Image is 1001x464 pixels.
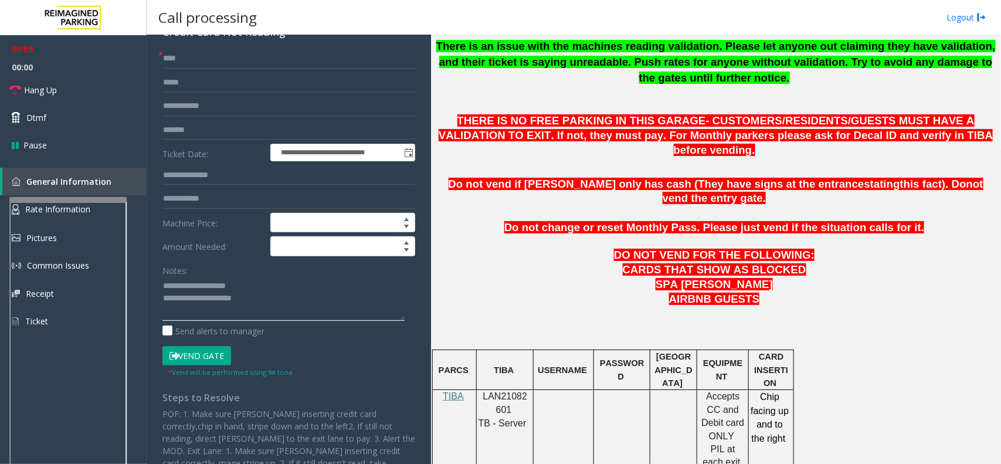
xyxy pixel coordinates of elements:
[504,221,924,233] span: Do not change or reset Monthly Pass. Please just vend if the situation calls for it.
[439,114,993,156] span: THERE IS NO FREE PARKING IN THIS GARAGE- CUSTOMERS/RESIDENTS/GUESTS MUST HAVE A VALIDATION TO EXI...
[26,176,111,187] span: General Information
[703,358,743,381] span: EQUIPMENT
[600,358,644,381] span: PASSWORD
[198,421,348,432] span: chip in hand, stripe down and to the left
[900,178,966,190] span: this fact). Do
[623,263,806,276] span: CARDS THAT SHOW AS BLOCKED
[443,391,464,401] span: TIBA
[162,392,415,404] h4: Steps to Resolve
[2,168,147,195] a: General Information
[398,223,415,232] span: Decrease value
[494,365,514,375] span: TIBA
[663,178,983,205] span: not vend the entry gate.
[614,249,815,261] span: DO NOT VEND FOR THE FOLLOWING:
[160,213,267,233] label: Machine Price:
[168,368,293,377] small: Vend will be performed using 9# tone
[398,246,415,256] span: Decrease value
[701,391,744,441] span: Accepts CC and Debit card ONLY
[398,214,415,223] span: Increase value
[655,352,693,388] span: [GEOGRAPHIC_DATA]
[656,278,773,290] span: SPA [PERSON_NAME]
[479,418,527,428] span: TB - Server
[162,346,231,366] button: Vend Gate
[26,111,46,124] span: Dtmf
[160,236,267,256] label: Amount Needed:
[449,178,864,190] span: Do not vend if [PERSON_NAME] only has cash (They have signs at the entrance
[12,177,21,186] img: 'icon'
[977,11,986,23] img: logout
[483,391,528,414] span: LAN21082601
[402,144,415,161] span: Toggle popup
[436,40,996,83] span: There is an issue with the machines reading validation. Please let anyone out claiming they have ...
[439,365,469,375] span: PARCS
[669,293,759,305] span: AIRBNB GUESTS
[864,178,900,190] span: stating
[946,11,986,23] a: Logout
[160,144,267,161] label: Ticket Date:
[162,260,188,277] label: Notes:
[751,392,789,443] span: Chip facing up and to the right
[754,352,788,388] span: CARD INSERTION
[398,237,415,246] span: Increase value
[443,392,464,401] a: TIBA
[538,365,587,375] span: USERNAME
[24,84,57,96] span: Hang Up
[162,325,264,337] label: Send alerts to manager
[23,139,47,151] span: Pause
[152,3,263,32] h3: Call processing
